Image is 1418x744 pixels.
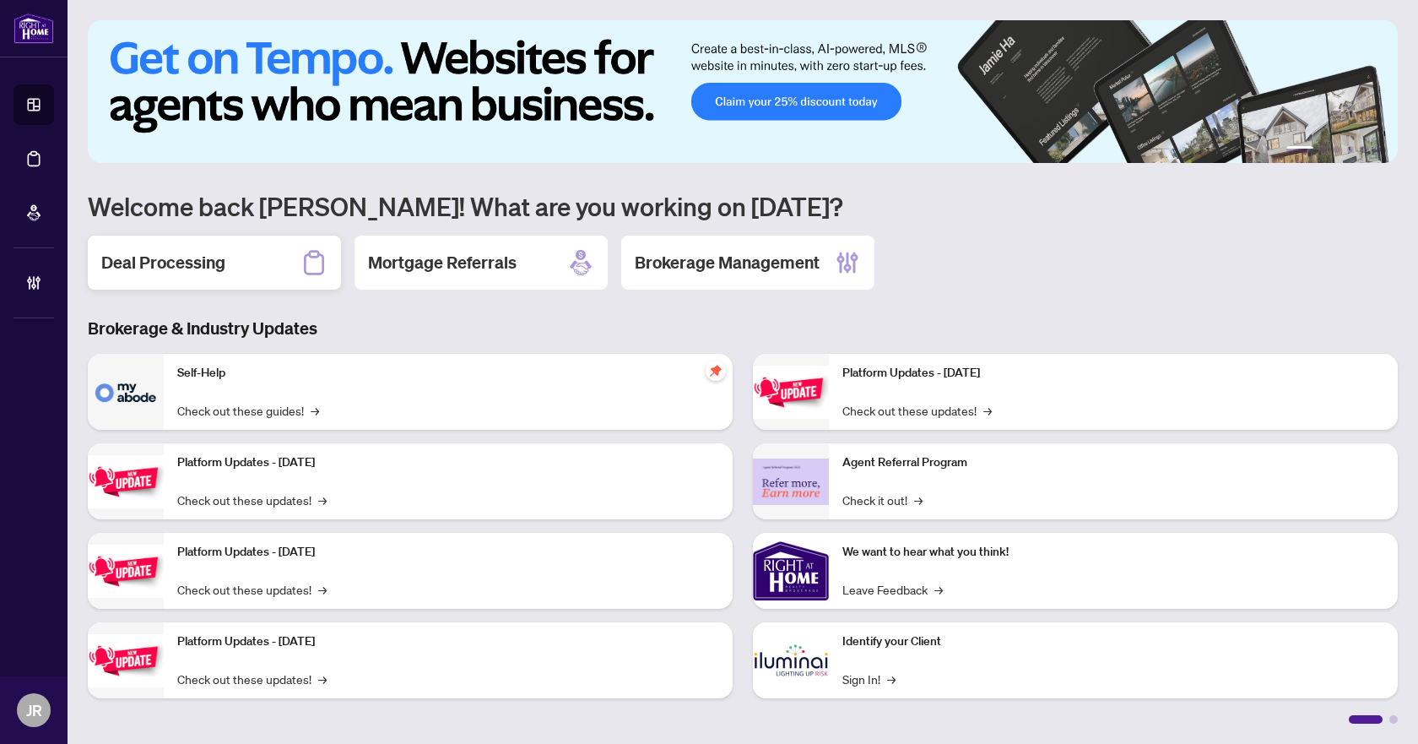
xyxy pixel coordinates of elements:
span: → [914,491,923,509]
img: logo [14,13,54,44]
a: Check out these updates!→ [177,670,327,688]
span: → [887,670,896,688]
img: Platform Updates - September 16, 2025 [88,455,164,508]
button: 6 [1374,146,1381,153]
span: → [934,580,943,599]
h2: Mortgage Referrals [368,251,517,274]
span: → [983,401,992,420]
span: → [311,401,319,420]
p: Identify your Client [842,633,1384,651]
a: Check out these updates!→ [177,491,327,509]
img: Platform Updates - June 23, 2025 [753,366,829,419]
img: We want to hear what you think! [753,533,829,609]
p: We want to hear what you think! [842,543,1384,562]
img: Self-Help [88,354,164,430]
a: Check out these updates!→ [177,580,327,599]
h2: Deal Processing [101,251,225,274]
button: 1 [1286,146,1313,153]
h1: Welcome back [PERSON_NAME]! What are you working on [DATE]? [88,190,1398,222]
a: Check out these guides!→ [177,401,319,420]
span: pushpin [706,361,726,381]
span: → [318,580,327,599]
h2: Brokerage Management [635,251,820,274]
p: Agent Referral Program [842,453,1384,472]
span: JR [26,698,42,722]
p: Platform Updates - [DATE] [842,364,1384,383]
button: 5 [1361,146,1367,153]
p: Platform Updates - [DATE] [177,543,719,562]
button: 4 [1347,146,1354,153]
p: Platform Updates - [DATE] [177,633,719,651]
p: Platform Updates - [DATE] [177,453,719,472]
a: Check it out!→ [842,491,923,509]
img: Platform Updates - July 21, 2025 [88,545,164,598]
img: Identify your Client [753,622,829,698]
a: Leave Feedback→ [842,580,943,599]
p: Self-Help [177,364,719,383]
button: 3 [1334,146,1340,153]
button: Open asap [1350,685,1401,736]
img: Platform Updates - July 8, 2025 [88,634,164,687]
button: 2 [1320,146,1327,153]
img: Slide 0 [88,20,1398,163]
img: Agent Referral Program [753,459,829,505]
span: → [318,670,327,688]
a: Sign In!→ [842,670,896,688]
h3: Brokerage & Industry Updates [88,317,1398,340]
span: → [318,491,327,509]
a: Check out these updates!→ [842,401,992,420]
